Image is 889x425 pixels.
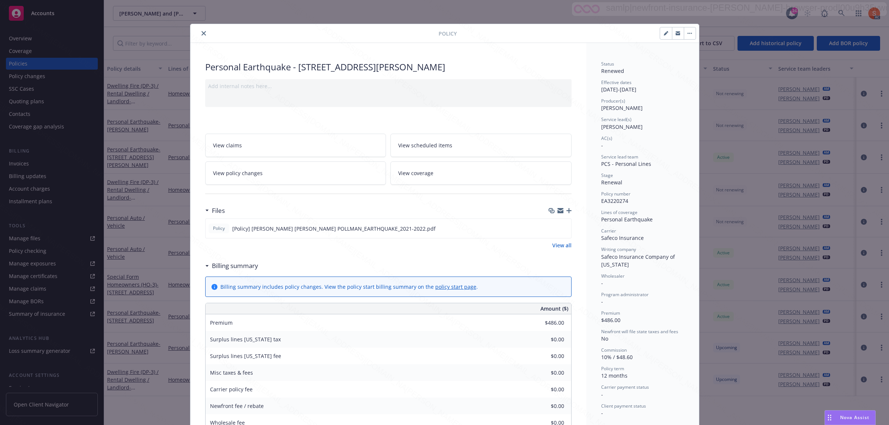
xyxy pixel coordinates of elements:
[601,123,643,130] span: [PERSON_NAME]
[601,403,646,409] span: Client payment status
[601,172,613,178] span: Stage
[601,354,633,361] span: 10% / $48.60
[601,179,622,186] span: Renewal
[601,116,632,123] span: Service lead(s)
[601,135,612,141] span: AC(s)
[601,67,624,74] span: Renewed
[212,261,258,271] h3: Billing summary
[540,305,568,312] span: Amount ($)
[601,246,636,252] span: Writing company
[601,160,651,167] span: PCS - Personal Lines
[601,372,627,379] span: 12 months
[205,134,386,157] a: View claims
[435,283,476,290] a: policy start page
[210,336,281,343] span: Surplus lines [US_STATE] tax
[213,169,263,177] span: View policy changes
[601,142,603,149] span: -
[601,384,649,390] span: Carrier payment status
[601,253,676,268] span: Safeco Insurance Company of [US_STATE]
[601,291,649,298] span: Program administrator
[212,225,226,232] span: Policy
[210,352,281,359] span: Surplus lines [US_STATE] fee
[601,209,637,215] span: Lines of coverage
[208,82,569,90] div: Add internal notes here...
[601,104,643,111] span: [PERSON_NAME]
[601,409,603,416] span: -
[601,215,684,223] div: Personal Earthquake
[213,141,242,149] span: View claims
[210,402,264,409] span: Newfront fee / rebate
[601,317,620,324] span: $486.00
[601,335,608,342] span: No
[550,225,556,232] button: download file
[552,241,572,249] a: View all
[205,206,225,215] div: Files
[199,29,208,38] button: close
[601,310,620,316] span: Premium
[520,334,569,345] input: 0.00
[210,369,253,376] span: Misc taxes & fees
[210,386,253,393] span: Carrier policy fee
[520,367,569,378] input: 0.00
[439,30,457,37] span: Policy
[601,98,625,104] span: Producer(s)
[210,319,233,326] span: Premium
[601,234,644,241] span: Safeco Insurance
[601,191,630,197] span: Policy number
[601,391,603,398] span: -
[601,79,684,93] div: [DATE] - [DATE]
[520,384,569,395] input: 0.00
[398,141,452,149] span: View scheduled items
[840,414,869,421] span: Nova Assist
[601,347,627,353] span: Commission
[825,411,834,425] div: Drag to move
[601,154,638,160] span: Service lead team
[601,280,603,287] span: -
[390,134,572,157] a: View scheduled items
[520,351,569,362] input: 0.00
[601,298,603,305] span: -
[220,283,478,291] div: Billing summary includes policy changes. View the policy start billing summary on the .
[520,401,569,412] input: 0.00
[232,225,436,232] span: [Policy] [PERSON_NAME] [PERSON_NAME] POLLMAN_EARTHQUAKE_2021-2022.pdf
[205,161,386,185] a: View policy changes
[212,206,225,215] h3: Files
[601,328,678,335] span: Newfront will file state taxes and fees
[601,273,625,279] span: Wholesaler
[601,79,632,86] span: Effective dates
[205,61,572,73] div: Personal Earthquake - [STREET_ADDRESS][PERSON_NAME]
[825,410,876,425] button: Nova Assist
[601,61,614,67] span: Status
[601,197,628,204] span: EA3220274
[601,228,616,234] span: Carrier
[205,261,258,271] div: Billing summary
[390,161,572,185] a: View coverage
[520,317,569,328] input: 0.00
[398,169,433,177] span: View coverage
[562,225,568,232] button: preview file
[601,365,624,372] span: Policy term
